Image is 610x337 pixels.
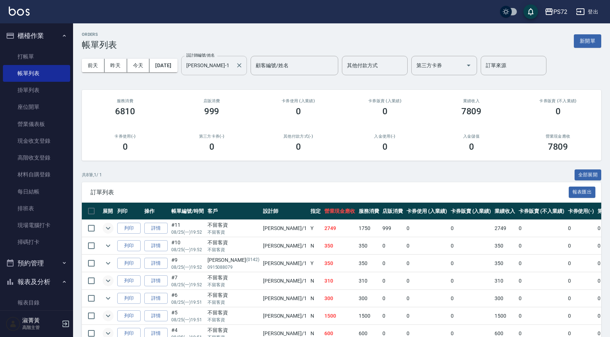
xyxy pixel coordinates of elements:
[461,106,482,116] h3: 7809
[144,258,168,269] a: 詳情
[574,37,601,44] a: 新開單
[517,255,566,272] td: 0
[91,189,569,196] span: 訂單列表
[517,307,566,325] td: 0
[3,82,70,99] a: 掛單列表
[3,116,70,133] a: 營業儀表板
[207,309,259,317] div: 不留客資
[493,272,517,290] td: 310
[3,65,70,82] a: 帳單列表
[104,59,127,72] button: 昨天
[117,240,141,252] button: 列印
[309,255,323,272] td: Y
[261,272,309,290] td: [PERSON_NAME] /1
[548,142,568,152] h3: 7809
[3,26,70,45] button: 櫃檯作業
[357,203,381,220] th: 服務消費
[261,255,309,272] td: [PERSON_NAME] /1
[517,272,566,290] td: 0
[569,187,596,198] button: 報表匯出
[207,282,259,288] p: 不留客資
[144,310,168,322] a: 詳情
[115,203,142,220] th: 列印
[103,275,114,286] button: expand row
[469,142,474,152] h3: 0
[309,290,323,307] td: N
[169,290,206,307] td: #6
[82,40,117,50] h3: 帳單列表
[449,255,493,272] td: 0
[206,203,261,220] th: 客戶
[437,134,506,139] h2: 入金儲值
[323,203,357,220] th: 營業現金應收
[3,183,70,200] a: 每日結帳
[381,220,405,237] td: 999
[261,237,309,254] td: [PERSON_NAME] /1
[171,229,204,235] p: 08/25 (一) 19:52
[207,221,259,229] div: 不留客資
[357,220,381,237] td: 1750
[357,237,381,254] td: 350
[405,272,449,290] td: 0
[207,274,259,282] div: 不留客資
[115,106,136,116] h3: 6810
[169,255,206,272] td: #9
[405,255,449,272] td: 0
[103,240,114,251] button: expand row
[357,290,381,307] td: 300
[261,220,309,237] td: [PERSON_NAME] /1
[3,254,70,273] button: 預約管理
[566,272,596,290] td: 0
[169,220,206,237] td: #11
[3,234,70,250] a: 掃碼打卡
[207,326,259,334] div: 不留客資
[449,290,493,307] td: 0
[309,237,323,254] td: N
[144,240,168,252] a: 詳情
[117,223,141,234] button: 列印
[234,60,244,70] button: Clear
[437,99,506,103] h2: 業績收入
[117,310,141,322] button: 列印
[207,299,259,306] p: 不留客資
[566,237,596,254] td: 0
[207,229,259,235] p: 不留客資
[566,307,596,325] td: 0
[405,203,449,220] th: 卡券使用 (入業績)
[569,188,596,195] a: 報表匯出
[449,237,493,254] td: 0
[493,307,517,325] td: 1500
[449,220,493,237] td: 0
[517,203,566,220] th: 卡券販賣 (不入業績)
[3,48,70,65] a: 打帳單
[463,60,474,71] button: Open
[382,106,388,116] h3: 0
[207,256,259,264] div: [PERSON_NAME]
[517,290,566,307] td: 0
[323,290,357,307] td: 300
[449,203,493,220] th: 卡券販賣 (入業績)
[381,203,405,220] th: 店販消費
[149,59,177,72] button: [DATE]
[381,237,405,254] td: 0
[117,258,141,269] button: 列印
[207,264,259,271] p: 0915088079
[91,99,160,103] h3: 服務消費
[493,255,517,272] td: 350
[357,307,381,325] td: 1500
[144,293,168,304] a: 詳情
[169,307,206,325] td: #5
[493,220,517,237] td: 2749
[144,223,168,234] a: 詳情
[382,142,388,152] h3: 0
[296,142,301,152] h3: 0
[405,237,449,254] td: 0
[357,255,381,272] td: 350
[566,290,596,307] td: 0
[381,272,405,290] td: 0
[566,255,596,272] td: 0
[523,134,592,139] h2: 營業現金應收
[261,307,309,325] td: [PERSON_NAME] /1
[264,99,333,103] h2: 卡券使用 (入業績)
[566,220,596,237] td: 0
